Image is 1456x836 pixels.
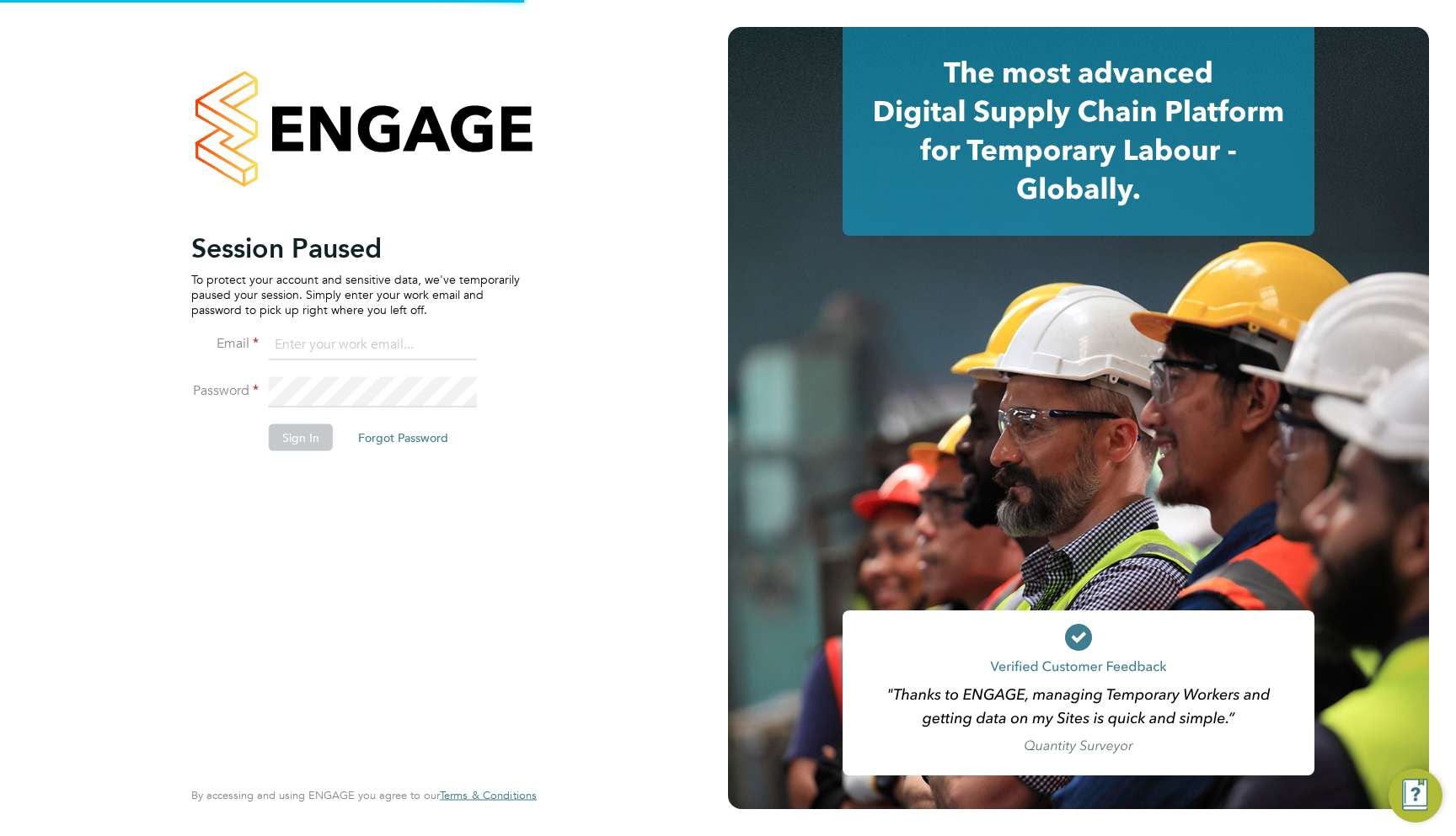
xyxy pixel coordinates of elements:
button: Forgot Password [345,423,462,450]
a: Terms & Conditions [440,789,537,802]
h2: Session Paused [191,231,520,264]
label: Email [191,334,259,352]
input: Enter your work email... [269,330,477,360]
label: Password [191,381,259,399]
p: To protect your account and sensitive data, we've temporarily paused your session. Simply enter y... [191,271,520,317]
span: By accessing and using ENGAGE you agree to our [191,788,537,802]
button: Sign In [269,423,333,450]
button: Engage Resource Center [1389,769,1443,823]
